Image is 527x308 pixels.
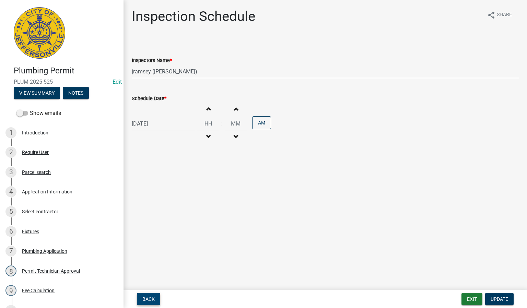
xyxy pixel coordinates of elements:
wm-modal-confirm: Edit Application Number [113,79,122,85]
div: 9 [5,285,16,296]
input: mm/dd/yyyy [132,117,195,131]
img: City of Jeffersonville, Indiana [14,7,65,59]
input: Minutes [225,117,247,131]
button: Back [137,293,160,305]
div: Fee Calculation [22,288,55,293]
div: 6 [5,226,16,237]
div: Plumbing Application [22,249,67,253]
label: Inspectors Name [132,58,172,63]
div: 5 [5,206,16,217]
label: Schedule Date [132,96,166,101]
div: 3 [5,167,16,178]
div: : [219,120,225,128]
wm-modal-confirm: Notes [63,91,89,96]
div: 1 [5,127,16,138]
h4: Plumbing Permit [14,66,118,76]
label: Show emails [16,109,61,117]
a: Edit [113,79,122,85]
span: Share [497,11,512,19]
h1: Inspection Schedule [132,8,255,25]
div: Introduction [22,130,48,135]
button: View Summary [14,87,60,99]
div: Select contractor [22,209,58,214]
div: 2 [5,147,16,158]
input: Hours [197,117,219,131]
button: Notes [63,87,89,99]
button: Update [485,293,514,305]
div: Fixtures [22,229,39,234]
div: 7 [5,246,16,257]
div: Permit Technician Approval [22,269,80,273]
div: Application Information [22,189,72,194]
button: Exit [461,293,482,305]
span: PLUM-2025-525 [14,79,110,85]
div: Parcel search [22,170,51,175]
i: share [487,11,495,19]
button: shareShare [482,8,517,22]
wm-modal-confirm: Summary [14,91,60,96]
span: Back [142,296,155,302]
div: Require User [22,150,49,155]
span: Update [491,296,508,302]
button: AM [252,116,271,129]
div: 8 [5,265,16,276]
div: 4 [5,186,16,197]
